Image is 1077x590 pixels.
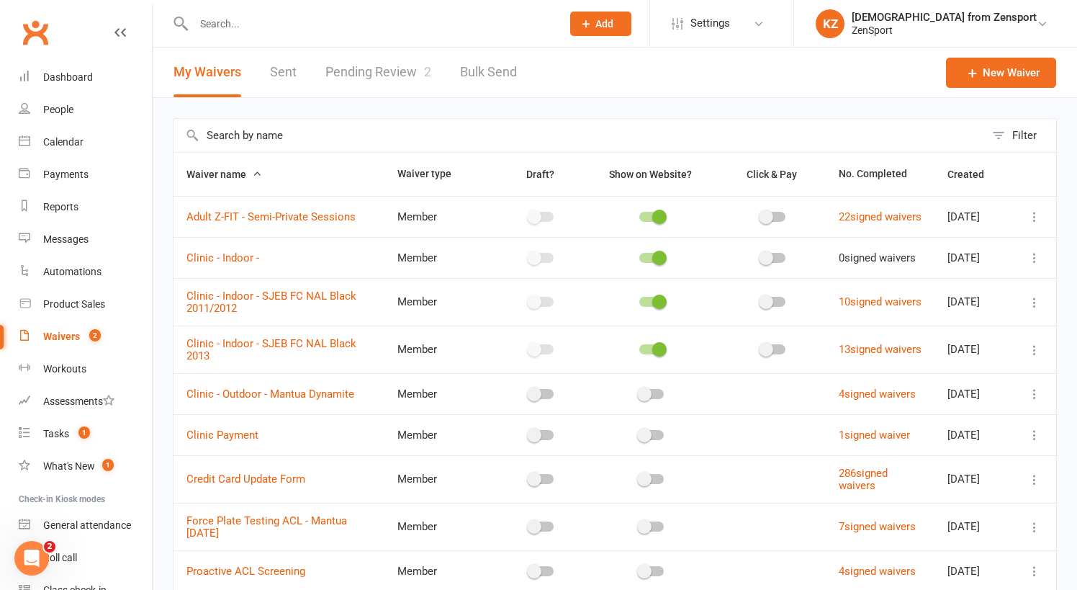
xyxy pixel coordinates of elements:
[826,153,934,196] th: No. Completed
[19,321,152,353] a: Waivers 2
[934,455,1013,503] td: [DATE]
[852,24,1037,37] div: ZenSport
[17,14,53,50] a: Clubworx
[44,541,55,553] span: 2
[934,196,1013,237] td: [DATE]
[186,337,356,362] a: Clinic - Indoor - SJEB FC NAL Black 2013
[747,169,797,180] span: Click & Pay
[43,201,78,213] div: Reports
[384,414,500,455] td: Member
[460,48,517,97] a: Bulk Send
[186,210,356,223] a: Adult Z-FIT - Semi-Private Sessions
[189,14,551,34] input: Search...
[186,169,262,180] span: Waiver name
[384,373,500,414] td: Member
[934,414,1013,455] td: [DATE]
[19,158,152,191] a: Payments
[102,459,114,471] span: 1
[947,169,1000,180] span: Created
[839,210,921,223] a: 22signed waivers
[384,326,500,373] td: Member
[43,169,89,180] div: Payments
[186,251,259,264] a: Clinic - Indoor -
[43,266,102,277] div: Automations
[270,48,297,97] a: Sent
[934,278,1013,326] td: [DATE]
[19,353,152,385] a: Workouts
[384,237,500,278] td: Member
[947,166,1000,183] button: Created
[43,519,131,531] div: General attendance
[839,520,916,533] a: 7signed waivers
[174,119,985,152] input: Search by name
[19,288,152,321] a: Product Sales
[985,119,1056,152] button: Filter
[43,363,86,375] div: Workouts
[384,278,500,326] td: Member
[43,460,95,472] div: What's New
[839,467,888,492] a: 286signed waivers
[186,429,258,442] a: Clinic Payment
[946,58,1056,88] a: New Waiver
[424,64,431,79] span: 2
[19,256,152,288] a: Automations
[186,514,347,540] a: Force Plate Testing ACL - Mantua [DATE]
[596,166,708,183] button: Show on Website?
[19,542,152,574] a: Roll call
[14,541,49,576] iframe: Intercom live chat
[43,298,105,310] div: Product Sales
[19,418,152,450] a: Tasks 1
[19,450,152,483] a: What's New1
[570,12,631,36] button: Add
[384,196,500,237] td: Member
[78,426,90,439] span: 1
[43,395,114,407] div: Assessments
[384,153,500,196] th: Waiver type
[174,48,241,97] button: My Waivers
[934,373,1013,414] td: [DATE]
[839,429,910,442] a: 1signed waiver
[43,233,89,245] div: Messages
[384,455,500,503] td: Member
[325,48,431,97] a: Pending Review2
[609,169,692,180] span: Show on Website?
[89,329,101,341] span: 2
[816,9,844,38] div: KZ
[513,166,570,183] button: Draft?
[186,166,262,183] button: Waiver name
[690,7,730,40] span: Settings
[186,565,305,578] a: Proactive ACL Screening
[43,104,73,115] div: People
[384,503,500,550] td: Member
[186,388,354,401] a: Clinic - Outdoor - Mantua Dynamite
[526,169,554,180] span: Draft?
[934,237,1013,278] td: [DATE]
[43,71,93,83] div: Dashboard
[19,94,152,126] a: People
[839,388,916,401] a: 4signed waivers
[19,385,152,418] a: Assessments
[852,11,1037,24] div: [DEMOGRAPHIC_DATA] from Zensport
[19,509,152,542] a: General attendance kiosk mode
[839,565,916,578] a: 4signed waivers
[1012,127,1037,144] div: Filter
[43,552,77,563] div: Roll call
[19,191,152,223] a: Reports
[19,223,152,256] a: Messages
[186,290,356,315] a: Clinic - Indoor - SJEB FC NAL Black 2011/2012
[19,61,152,94] a: Dashboard
[595,18,613,30] span: Add
[19,126,152,158] a: Calendar
[839,343,921,356] a: 13signed waivers
[934,326,1013,373] td: [DATE]
[839,295,921,308] a: 10signed waivers
[934,503,1013,550] td: [DATE]
[43,136,84,148] div: Calendar
[43,331,80,342] div: Waivers
[734,166,813,183] button: Click & Pay
[839,251,916,264] span: 0 signed waivers
[43,428,69,439] div: Tasks
[186,473,305,486] a: Credit Card Update Form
